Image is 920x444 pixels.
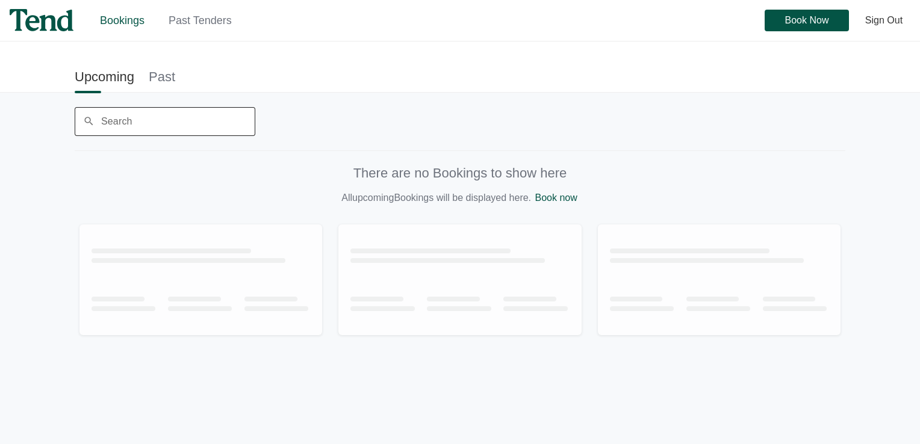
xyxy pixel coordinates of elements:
[169,14,232,26] a: Past Tenders
[79,191,841,205] p: All upcoming Bookings will be displayed here.
[857,10,910,31] button: Sign Out
[535,193,577,203] a: Book now
[79,165,841,181] p: There are no Bookings to show here
[75,63,134,90] a: Upcoming
[100,14,145,26] a: Bookings
[149,63,175,90] a: Past
[10,9,73,31] img: tend-logo.4d3a83578fb939362e0a58f12f1af3e6.svg
[765,10,849,31] button: Book Now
